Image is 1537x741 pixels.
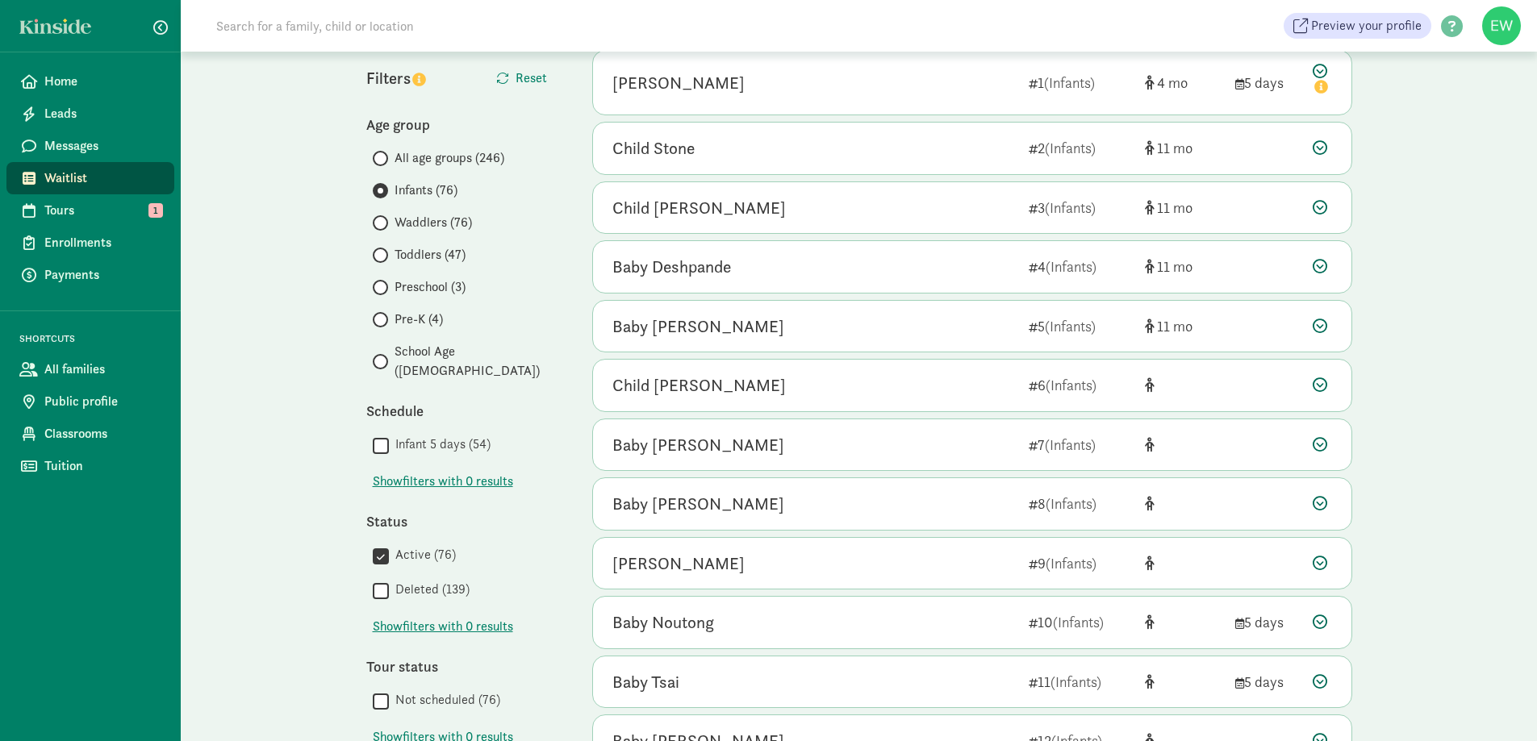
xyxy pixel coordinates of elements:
[44,136,161,156] span: Messages
[1046,257,1096,276] span: (Infants)
[395,245,466,264] span: Toddlers (47)
[366,66,463,90] div: Filters
[148,203,163,218] span: 1
[6,130,174,162] a: Messages
[6,227,174,259] a: Enrollments
[1029,671,1132,693] div: 11
[612,70,745,96] div: Bailey S
[1045,317,1096,335] span: (Infants)
[389,545,456,564] label: Active (76)
[366,656,560,677] div: Tour status
[373,472,513,491] button: Showfilters with 0 results
[1145,374,1222,396] div: [object Object]
[1235,671,1300,693] div: 5 days
[612,195,786,221] div: Child Pegues
[6,65,174,98] a: Home
[1145,671,1222,693] div: [object Object]
[389,435,491,454] label: Infant 5 days (54)
[1145,72,1222,94] div: [object Object]
[1145,434,1222,456] div: [object Object]
[612,254,731,280] div: Baby Deshpande
[612,373,786,398] div: Child Byers
[207,10,659,42] input: Search for a family, child or location
[6,98,174,130] a: Leads
[1235,611,1300,633] div: 5 days
[1046,554,1096,572] span: (Infants)
[6,259,174,291] a: Payments
[366,114,560,135] div: Age group
[1046,494,1096,513] span: (Infants)
[1044,73,1095,92] span: (Infants)
[1029,315,1132,337] div: 5
[1029,434,1132,456] div: 7
[1145,552,1222,574] div: [object Object]
[1157,73,1188,92] span: 4
[6,194,174,227] a: Tours 1
[1053,613,1104,631] span: (Infants)
[395,342,560,381] span: School Age ([DEMOGRAPHIC_DATA])
[1145,256,1222,277] div: [object Object]
[6,450,174,482] a: Tuition
[44,265,161,285] span: Payments
[44,456,161,476] span: Tuition
[44,392,161,411] span: Public profile
[612,135,695,161] div: Child Stone
[1145,611,1222,633] div: [object Object]
[1145,197,1222,219] div: [object Object]
[44,169,161,188] span: Waitlist
[6,385,174,418] a: Public profile
[1145,315,1222,337] div: [object Object]
[1045,198,1096,217] span: (Infants)
[373,472,513,491] span: Show filters with 0 results
[366,510,560,532] div: Status
[1145,137,1222,159] div: [object Object]
[1046,376,1096,394] span: (Infants)
[1145,493,1222,514] div: [object Object]
[44,72,161,91] span: Home
[1029,493,1132,514] div: 8
[1157,317,1192,335] span: 11
[483,62,560,94] button: Reset
[1045,435,1096,454] span: (Infants)
[1045,139,1096,157] span: (Infants)
[516,69,547,88] span: Reset
[44,233,161,252] span: Enrollments
[395,148,504,168] span: All age groups (246)
[1235,72,1300,94] div: 5 days
[6,353,174,385] a: All families
[373,617,513,636] button: Showfilters with 0 results
[1050,672,1101,691] span: (Infants)
[1311,16,1422,35] span: Preview your profile
[612,314,784,339] div: Baby Christner
[1029,197,1132,219] div: 3
[612,432,784,458] div: Baby Sanders
[612,491,784,517] div: Baby Hizgilov
[1029,137,1132,159] div: 2
[373,617,513,636] span: Show filters with 0 results
[1029,256,1132,277] div: 4
[1456,664,1537,741] iframe: Chat Widget
[612,669,679,695] div: Baby Tsai
[395,181,457,200] span: Infants (76)
[612,551,745,577] div: Baby Bailey
[6,418,174,450] a: Classrooms
[389,580,470,599] label: Deleted (139)
[44,424,161,443] span: Classrooms
[612,610,714,635] div: Baby Noutong
[1029,72,1132,94] div: 1
[389,690,500,710] label: Not scheduled (76)
[366,400,560,422] div: Schedule
[395,277,466,297] span: Preschool (3)
[1029,374,1132,396] div: 6
[44,360,161,379] span: All families
[1284,13,1431,39] a: Preview your profile
[1157,257,1192,276] span: 11
[44,201,161,220] span: Tours
[44,104,161,123] span: Leads
[395,213,472,232] span: Waddlers (76)
[1029,552,1132,574] div: 9
[6,162,174,194] a: Waitlist
[1157,198,1192,217] span: 11
[1029,611,1132,633] div: 10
